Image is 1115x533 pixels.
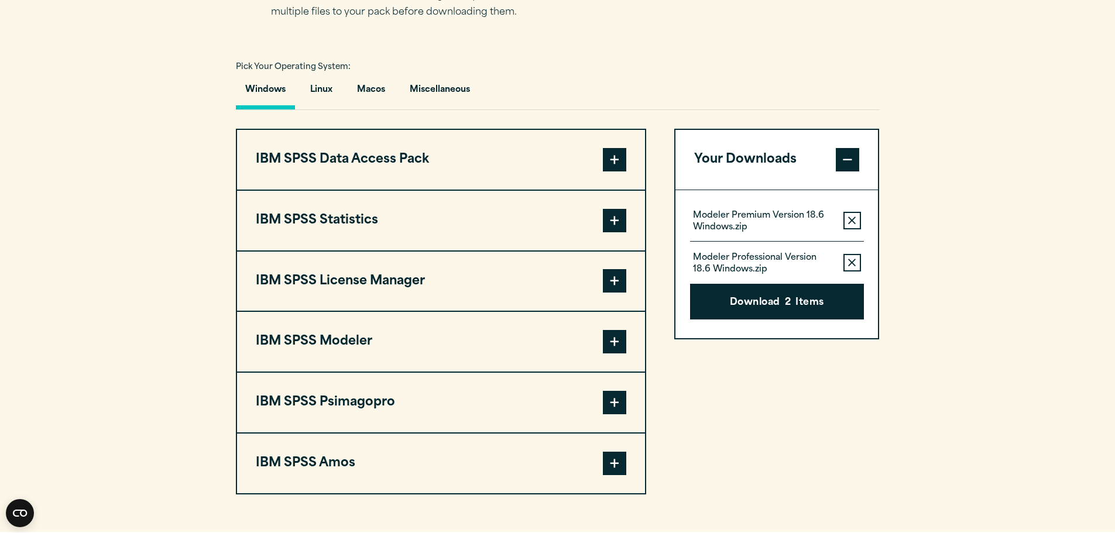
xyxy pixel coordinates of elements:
[693,210,834,233] p: Modeler Premium Version 18.6 Windows.zip
[400,76,479,109] button: Miscellaneous
[237,373,645,432] button: IBM SPSS Psimagopro
[693,252,834,276] p: Modeler Professional Version 18.6 Windows.zip
[675,130,879,190] button: Your Downloads
[237,434,645,493] button: IBM SPSS Amos
[6,499,34,527] button: Open CMP widget
[675,190,879,339] div: Your Downloads
[237,191,645,250] button: IBM SPSS Statistics
[236,63,351,71] span: Pick Your Operating System:
[237,130,645,190] button: IBM SPSS Data Access Pack
[348,76,394,109] button: Macos
[236,76,295,109] button: Windows
[237,312,645,372] button: IBM SPSS Modeler
[237,252,645,311] button: IBM SPSS License Manager
[785,295,791,311] span: 2
[301,76,342,109] button: Linux
[690,284,864,320] button: Download2Items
